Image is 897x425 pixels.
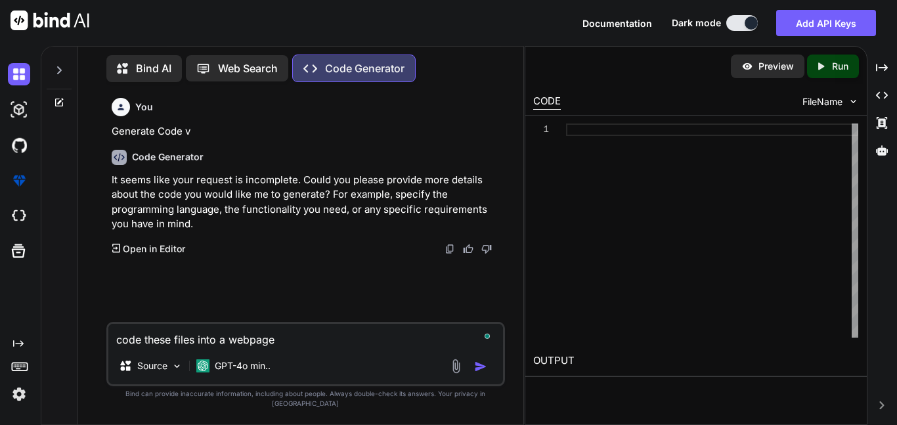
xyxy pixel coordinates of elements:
p: Open in Editor [123,242,185,256]
p: Generate Code v [112,124,502,139]
button: Add API Keys [776,10,876,36]
span: Dark mode [672,16,721,30]
p: Bind AI [136,60,171,76]
h2: OUTPUT [525,346,867,376]
img: preview [741,60,753,72]
img: Pick Models [171,361,183,372]
img: Bind AI [11,11,89,30]
div: CODE [533,94,561,110]
h6: Code Generator [132,150,204,164]
p: Run [832,60,848,73]
p: Code Generator [325,60,405,76]
img: icon [474,360,487,373]
img: dislike [481,244,492,254]
p: GPT-4o min.. [215,359,271,372]
img: attachment [448,359,464,374]
button: Documentation [582,16,652,30]
p: Bind can provide inaccurate information, including about people. Always double-check its answers.... [106,389,505,409]
h6: You [135,101,153,114]
img: darkChat [8,63,30,85]
p: It seems like your request is incomplete. Could you please provide more details about the code yo... [112,173,502,232]
img: chevron down [848,96,859,107]
img: settings [8,383,30,405]
span: Documentation [582,18,652,29]
img: cloudideIcon [8,205,30,227]
p: Preview [758,60,794,73]
img: darkAi-studio [8,99,30,121]
p: Source [137,359,167,372]
span: FileName [802,95,842,108]
img: githubDark [8,134,30,156]
img: copy [445,244,455,254]
img: premium [8,169,30,192]
textarea: To enrich screen reader interactions, please activate Accessibility in Grammarly extension settings [108,324,503,347]
div: 1 [533,123,549,136]
p: Web Search [218,60,278,76]
img: GPT-4o mini [196,359,209,372]
img: like [463,244,473,254]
